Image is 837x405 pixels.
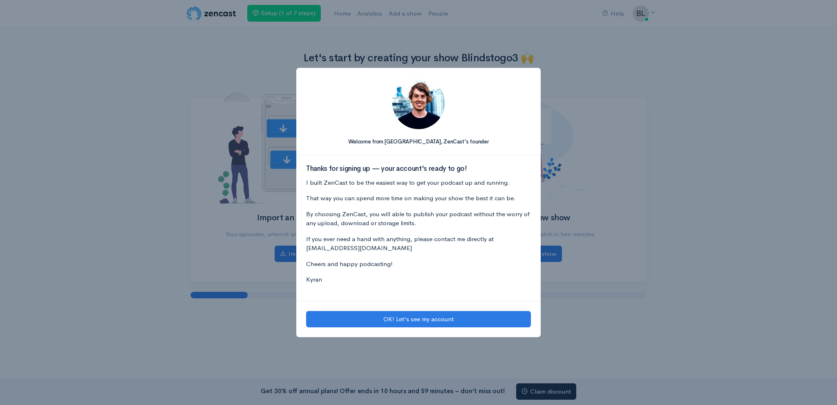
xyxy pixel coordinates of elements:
[306,139,531,145] h5: Welcome from [GEOGRAPHIC_DATA], ZenCast's founder
[306,311,531,328] button: OK! Let's see my account
[306,235,531,253] p: If you ever need a hand with anything, please contact me directly at [EMAIL_ADDRESS][DOMAIN_NAME]
[306,194,531,203] p: That way you can spend more time on making your show the best it can be.
[306,210,531,228] p: By choosing ZenCast, you will able to publish your podcast without the worry of any upload, downl...
[306,260,531,269] p: Cheers and happy podcasting!
[306,165,531,173] h3: Thanks for signing up — your account's ready to go!
[306,275,531,284] p: Kyran
[306,178,531,188] p: I built ZenCast to be the easiest way to get your podcast up and running.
